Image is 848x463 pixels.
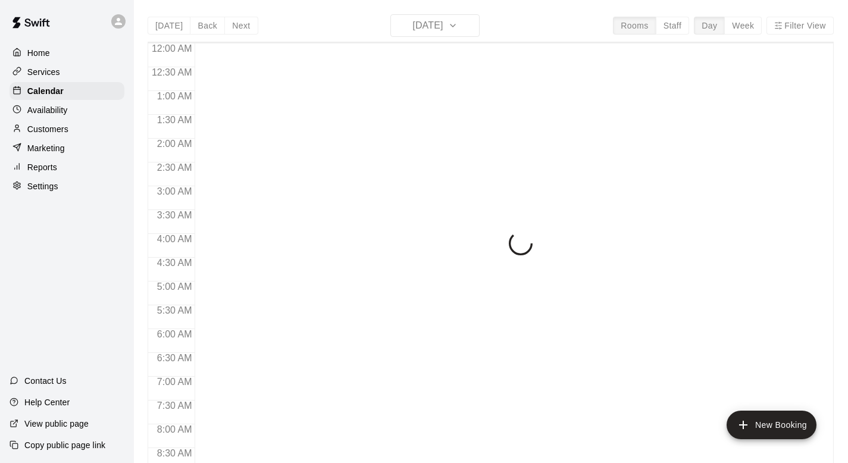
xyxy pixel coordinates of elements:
a: Reports [10,158,124,176]
span: 2:00 AM [154,139,195,149]
span: 8:00 AM [154,424,195,434]
a: Customers [10,120,124,138]
span: 4:30 AM [154,258,195,268]
a: Services [10,63,124,81]
span: 8:30 AM [154,448,195,458]
span: 5:30 AM [154,305,195,315]
p: Home [27,47,50,59]
span: 1:30 AM [154,115,195,125]
span: 7:30 AM [154,401,195,411]
span: 5:00 AM [154,281,195,292]
p: View public page [24,418,89,430]
p: Reports [27,161,57,173]
a: Home [10,44,124,62]
p: Settings [27,180,58,192]
a: Availability [10,101,124,119]
span: 7:00 AM [154,377,195,387]
span: 6:30 AM [154,353,195,363]
p: Calendar [27,85,64,97]
span: 4:00 AM [154,234,195,244]
p: Services [27,66,60,78]
button: add [727,411,816,439]
a: Marketing [10,139,124,157]
p: Help Center [24,396,70,408]
span: 12:30 AM [149,67,195,77]
span: 2:30 AM [154,162,195,173]
p: Availability [27,104,68,116]
span: 1:00 AM [154,91,195,101]
p: Marketing [27,142,65,154]
span: 6:00 AM [154,329,195,339]
p: Contact Us [24,375,67,387]
p: Customers [27,123,68,135]
span: 3:30 AM [154,210,195,220]
span: 3:00 AM [154,186,195,196]
a: Calendar [10,82,124,100]
p: Copy public page link [24,439,105,451]
span: 12:00 AM [149,43,195,54]
a: Settings [10,177,124,195]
